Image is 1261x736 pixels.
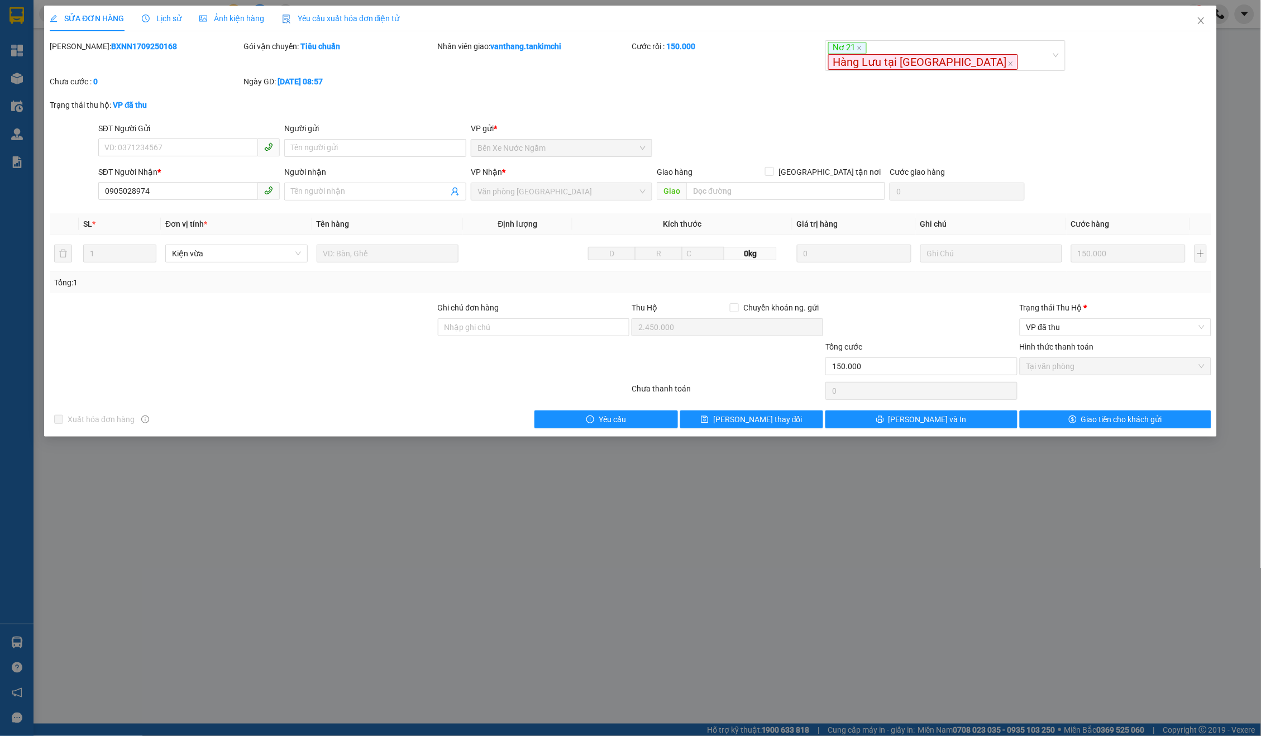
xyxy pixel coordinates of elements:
span: Xuất hóa đơn hàng [63,413,139,426]
button: Close [1186,6,1217,37]
span: Định lượng [498,219,538,228]
span: Tên hàng [317,219,350,228]
label: Ghi chú đơn hàng [438,303,499,312]
span: Giao [657,182,686,200]
span: Văn phòng Đà Nẵng [477,183,646,200]
span: close [1008,61,1014,66]
span: printer [876,415,884,424]
span: Tại văn phòng [1026,358,1205,375]
span: phone [264,186,273,195]
span: exclamation-circle [586,415,594,424]
span: Kiện vừa [172,245,300,262]
input: Cước giao hàng [890,183,1025,200]
span: Thu Hộ [632,303,657,312]
span: Cước hàng [1071,219,1110,228]
input: D [588,247,636,260]
span: save [701,415,709,424]
div: SĐT Người Nhận [98,166,280,178]
button: exclamation-circleYêu cầu [534,410,677,428]
div: Trạng thái thu hộ: [50,99,290,111]
span: user-add [451,187,460,196]
label: Cước giao hàng [890,168,945,176]
input: Ghi Chú [920,245,1062,262]
button: delete [54,245,72,262]
button: save[PERSON_NAME] thay đổi [680,410,823,428]
div: Nhân viên giao: [438,40,629,52]
button: printer[PERSON_NAME] và In [825,410,1017,428]
button: plus [1195,245,1207,262]
span: [PERSON_NAME] thay đổi [713,413,803,426]
img: icon [282,15,291,23]
div: Chưa cước : [50,75,241,88]
span: SỬA ĐƠN HÀNG [50,14,124,23]
span: Yêu cầu xuất hóa đơn điện tử [282,14,400,23]
span: Giá trị hàng [797,219,838,228]
span: Đơn vị tính [165,219,207,228]
input: C [682,247,724,260]
span: VP đã thu [1026,319,1205,336]
input: 0 [1071,245,1186,262]
label: Hình thức thanh toán [1020,342,1094,351]
input: Ghi chú đơn hàng [438,318,629,336]
span: Bến Xe Nước Ngầm [477,140,646,156]
input: 0 [797,245,911,262]
input: Dọc đường [686,182,885,200]
div: VP gửi [471,122,653,135]
div: [PERSON_NAME]: [50,40,241,52]
div: Người nhận [284,166,466,178]
span: Lịch sử [142,14,181,23]
b: [DATE] 08:57 [278,77,323,86]
b: VP đã thu [113,101,147,109]
span: phone [264,142,273,151]
span: picture [199,15,207,22]
span: [PERSON_NAME] và In [889,413,967,426]
span: Nơ 21 [828,42,867,54]
div: SĐT Người Gửi [98,122,280,135]
span: dollar [1069,415,1077,424]
span: info-circle [141,415,149,423]
input: R [635,247,682,260]
div: Gói vận chuyển: [243,40,435,52]
span: Kích thước [663,219,701,228]
b: 150.000 [666,42,695,51]
th: Ghi chú [916,213,1067,235]
span: [GEOGRAPHIC_DATA] tận nơi [774,166,885,178]
b: Tiêu chuẩn [300,42,340,51]
span: Ảnh kiện hàng [199,14,264,23]
div: Trạng thái Thu Hộ [1020,302,1211,314]
span: Giao hàng [657,168,692,176]
div: Chưa thanh toán [630,383,824,402]
span: VP Nhận [471,168,502,176]
span: 0kg [724,247,776,260]
span: Hàng Lưu tại [GEOGRAPHIC_DATA] [828,54,1018,70]
div: Ngày GD: [243,75,435,88]
button: dollarGiao tiền cho khách gửi [1020,410,1211,428]
div: Tổng: 1 [54,276,486,289]
span: Giao tiền cho khách gửi [1081,413,1162,426]
b: 0 [93,77,98,86]
span: SL [83,219,92,228]
div: Người gửi [284,122,466,135]
span: clock-circle [142,15,150,22]
div: Cước rồi : [632,40,823,52]
span: Chuyển khoản ng. gửi [739,302,823,314]
span: Tổng cước [825,342,862,351]
span: edit [50,15,58,22]
b: BXNN1709250168 [111,42,177,51]
b: vanthang.tankimchi [491,42,562,51]
span: Yêu cầu [599,413,626,426]
input: VD: Bàn, Ghế [317,245,458,262]
span: close [1197,16,1206,25]
span: close [857,45,862,51]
